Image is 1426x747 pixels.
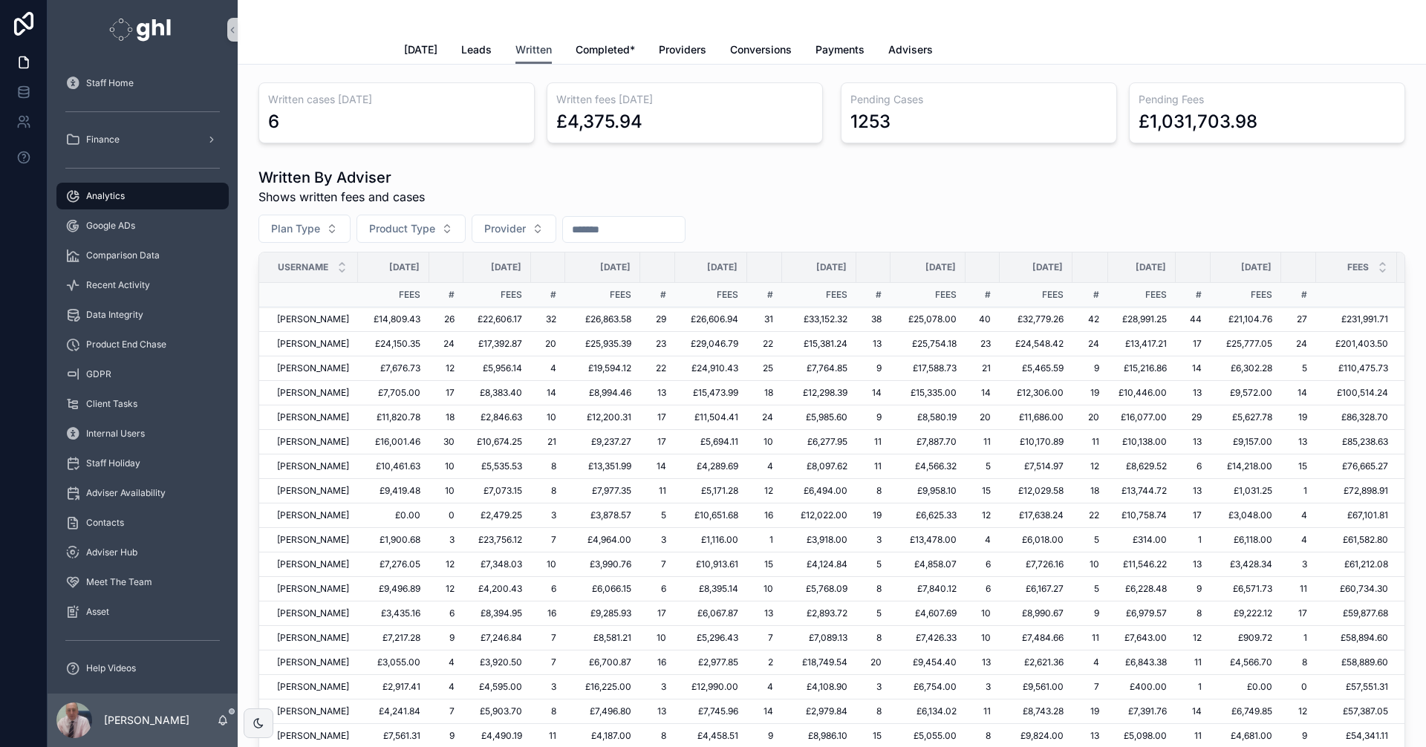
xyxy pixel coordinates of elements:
td: 10 [747,430,782,454]
td: 30 [429,430,463,454]
td: 3 [640,528,675,552]
span: Data Integrity [86,309,143,321]
td: £6,494.00 [782,479,856,503]
div: 1253 [850,110,891,134]
td: 19 [1072,381,1108,405]
div: scrollable content [48,59,238,694]
td: 24 [429,332,463,356]
td: £16,077.00 [1108,405,1176,430]
a: Client Tasks [56,391,229,417]
td: Fees [565,283,640,307]
td: £10,651.68 [675,503,747,528]
a: [DATE] [404,36,437,66]
td: # [966,283,1000,307]
td: £17,638.24 [1000,503,1072,528]
a: Conversions [730,36,792,66]
td: £6,625.33 [891,503,966,528]
td: 14 [1281,381,1316,405]
td: 18 [1072,479,1108,503]
a: Internal Users [56,420,229,447]
span: [DATE] [925,261,956,273]
td: 9 [1072,356,1108,381]
td: £5,985.60 [782,405,856,430]
td: 12 [1072,454,1108,479]
td: £9,157.00 [1211,430,1281,454]
td: 11 [640,479,675,503]
td: £5,535.53 [463,454,531,479]
span: Staff Holiday [86,457,140,469]
button: Select Button [472,215,556,243]
td: 15 [1281,454,1316,479]
span: Product Type [369,221,435,236]
td: £9,958.10 [891,479,966,503]
td: £26,863.58 [565,307,640,332]
a: Staff Holiday [56,450,229,477]
td: 15 [966,479,1000,503]
img: App logo [109,18,175,42]
td: £24,150.35 [358,332,429,356]
span: [DATE] [491,261,521,273]
td: # [429,283,463,307]
a: GDPR [56,361,229,388]
td: £2,479.25 [463,503,531,528]
td: £9,419.48 [358,479,429,503]
td: 44 [1176,307,1211,332]
td: 29 [1176,405,1211,430]
td: # [747,283,782,307]
h3: Pending Cases [850,92,1107,107]
span: Fees [1347,261,1369,273]
td: 20 [531,332,565,356]
span: Advisers [888,42,933,57]
span: Adviser Availability [86,487,166,499]
td: # [856,283,891,307]
td: £7,073.15 [463,479,531,503]
td: 4 [747,454,782,479]
td: £3,878.57 [565,503,640,528]
td: £12,298.39 [782,381,856,405]
div: £4,375.94 [556,110,642,134]
td: £10,674.25 [463,430,531,454]
td: £16,001.46 [358,430,429,454]
td: £21,104.76 [1211,307,1281,332]
div: 6 [268,110,279,134]
td: £25,935.39 [565,332,640,356]
td: 8 [531,479,565,503]
td: £1,031.25 [1211,479,1281,503]
td: £25,078.00 [891,307,966,332]
td: [PERSON_NAME] [259,356,358,381]
td: 27 [1281,307,1316,332]
td: £17,392.87 [463,332,531,356]
span: Conversions [730,42,792,57]
td: # [1281,283,1316,307]
td: £14,218.00 [1211,454,1281,479]
td: 11 [856,454,891,479]
a: Contacts [56,509,229,536]
td: Fees [1108,283,1176,307]
td: 12 [429,356,463,381]
td: £19,594.12 [565,356,640,381]
td: 13 [1176,430,1211,454]
td: £1,900.68 [358,528,429,552]
a: Data Integrity [56,301,229,328]
a: Comparison Data [56,242,229,269]
td: 14 [531,381,565,405]
td: £13,478.00 [891,528,966,552]
h3: Written cases [DATE] [268,92,525,107]
span: Username [278,261,328,273]
span: [DATE] [816,261,847,273]
td: 5 [1281,356,1316,381]
td: 22 [640,356,675,381]
td: 11 [966,430,1000,454]
td: 23 [640,332,675,356]
span: Recent Activity [86,279,150,291]
td: £10,461.63 [358,454,429,479]
td: 13 [856,332,891,356]
td: 8 [856,479,891,503]
td: £67,101.81 [1316,503,1397,528]
td: 8 [531,454,565,479]
td: Fees [1000,283,1072,307]
td: £110,475.73 [1316,356,1397,381]
span: GDPR [86,368,111,380]
td: £7,887.70 [891,430,966,454]
td: [PERSON_NAME] [259,430,358,454]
